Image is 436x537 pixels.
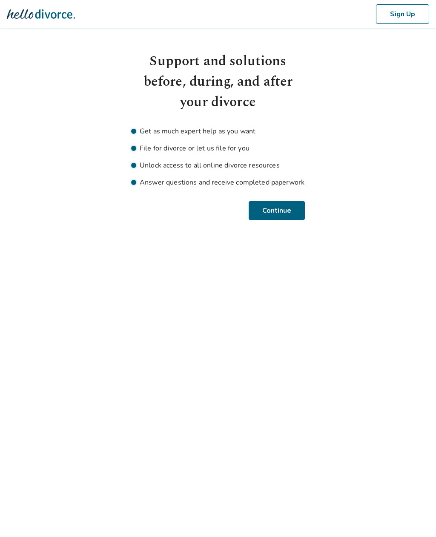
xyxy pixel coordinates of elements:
h1: Support and solutions before, during, and after your divorce [131,51,305,113]
li: Get as much expert help as you want [131,126,305,136]
li: Answer questions and receive completed paperwork [131,177,305,188]
button: Sign Up [376,4,429,24]
li: Unlock access to all online divorce resources [131,160,305,170]
img: Hello Divorce Logo [7,6,75,23]
button: Continue [250,201,305,220]
li: File for divorce or let us file for you [131,143,305,153]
